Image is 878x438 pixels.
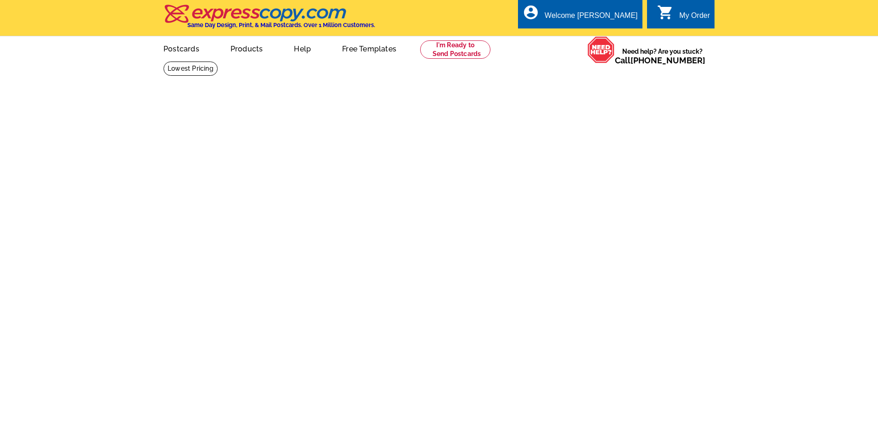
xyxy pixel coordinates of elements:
div: Welcome [PERSON_NAME] [545,11,637,24]
a: shopping_cart My Order [657,10,710,22]
div: My Order [679,11,710,24]
img: help [587,36,615,63]
h4: Same Day Design, Print, & Mail Postcards. Over 1 Million Customers. [187,22,375,28]
a: Free Templates [327,37,411,59]
i: shopping_cart [657,4,674,21]
a: Products [216,37,278,59]
span: Need help? Are you stuck? [615,47,710,65]
a: Same Day Design, Print, & Mail Postcards. Over 1 Million Customers. [163,11,375,28]
a: Postcards [149,37,214,59]
a: Help [279,37,326,59]
a: [PHONE_NUMBER] [630,56,705,65]
i: account_circle [523,4,539,21]
span: Call [615,56,705,65]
